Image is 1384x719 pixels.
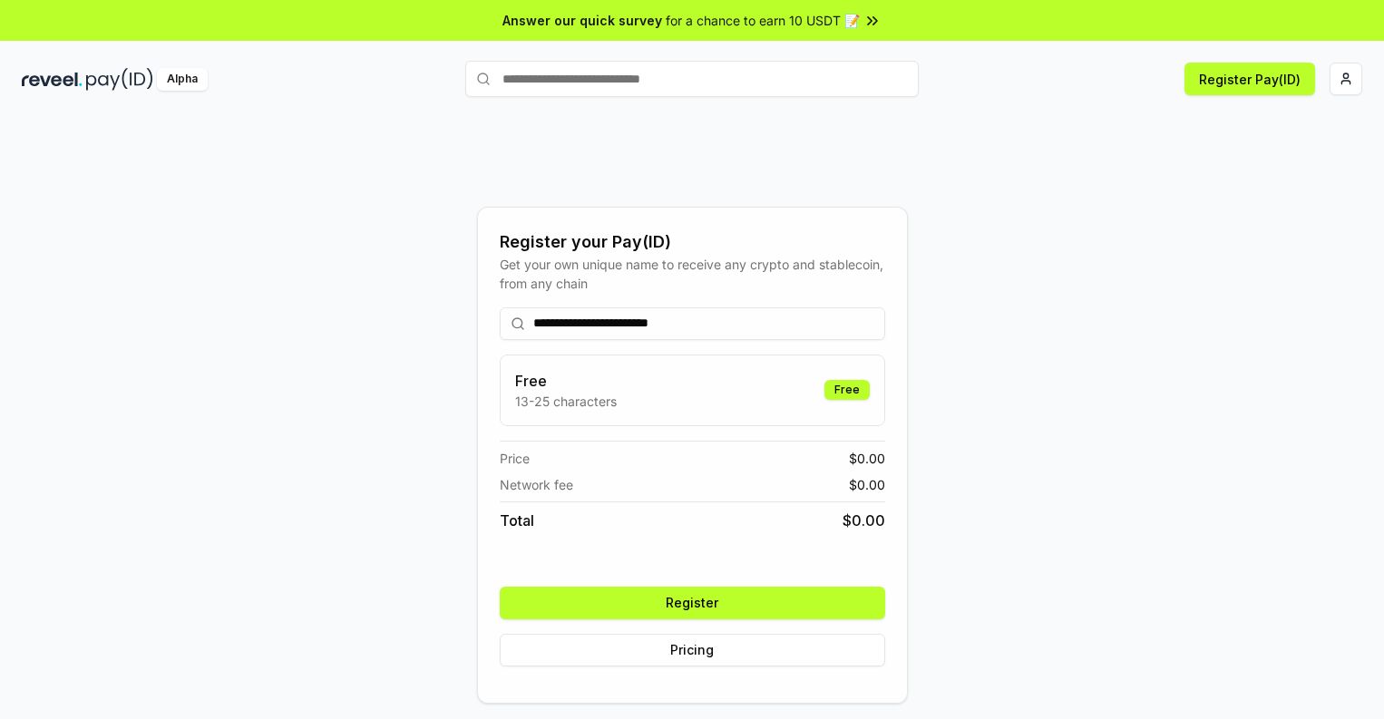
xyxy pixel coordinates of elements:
[500,510,534,531] span: Total
[22,68,83,91] img: reveel_dark
[500,634,885,666] button: Pricing
[849,475,885,494] span: $ 0.00
[666,11,860,30] span: for a chance to earn 10 USDT 📝
[849,449,885,468] span: $ 0.00
[500,229,885,255] div: Register your Pay(ID)
[824,380,870,400] div: Free
[500,255,885,293] div: Get your own unique name to receive any crypto and stablecoin, from any chain
[500,587,885,619] button: Register
[500,449,530,468] span: Price
[500,475,573,494] span: Network fee
[515,370,617,392] h3: Free
[515,392,617,411] p: 13-25 characters
[1184,63,1315,95] button: Register Pay(ID)
[843,510,885,531] span: $ 0.00
[157,68,208,91] div: Alpha
[86,68,153,91] img: pay_id
[502,11,662,30] span: Answer our quick survey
